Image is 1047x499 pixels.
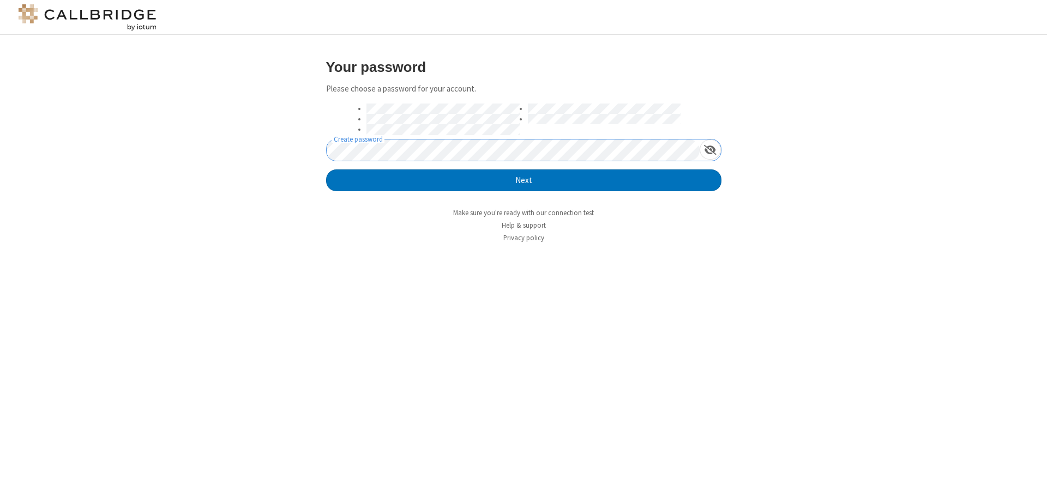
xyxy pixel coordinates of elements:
h3: Your password [326,59,721,75]
a: Help & support [502,221,546,230]
input: Create password [327,139,700,161]
img: logo@2x.png [16,4,158,31]
div: Show password [700,139,721,160]
a: Privacy policy [503,233,544,242]
a: Make sure you're ready with our connection test [453,208,594,217]
p: Please choose a password for your account. [326,83,721,95]
button: Next [326,169,721,191]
